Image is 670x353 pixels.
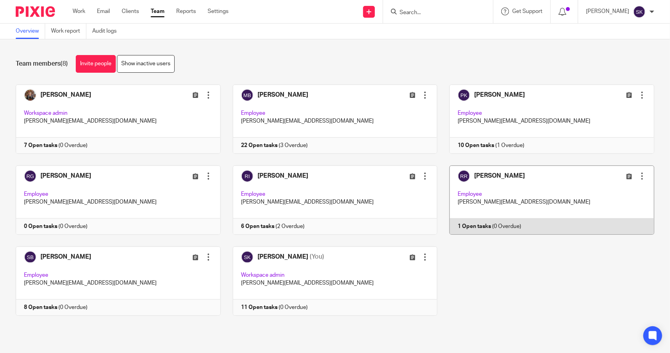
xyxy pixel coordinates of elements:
a: Team [151,7,164,15]
img: svg%3E [633,6,646,18]
a: Settings [208,7,228,15]
a: Work report [51,24,86,39]
a: Overview [16,24,45,39]
a: Invite people [76,55,116,73]
span: Get Support [512,9,542,14]
a: Clients [122,7,139,15]
a: Reports [176,7,196,15]
a: Audit logs [92,24,122,39]
a: Work [73,7,85,15]
p: [PERSON_NAME] [586,7,629,15]
a: Email [97,7,110,15]
span: (8) [60,61,68,67]
a: Show inactive users [117,55,175,73]
h1: Team members [16,60,68,68]
input: Search [399,9,469,17]
img: Pixie [16,6,55,17]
